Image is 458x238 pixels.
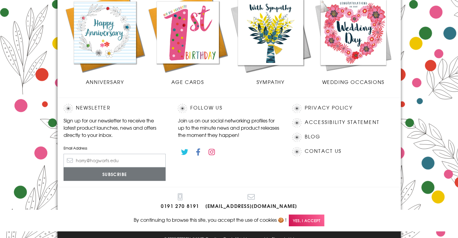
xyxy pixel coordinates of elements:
[304,133,320,141] a: Blog
[64,117,166,138] p: Sign up for our newsletter to receive the latest product launches, news and offers directly to yo...
[304,104,352,112] a: Privacy Policy
[86,78,124,85] span: Anniversary
[289,215,324,226] span: Yes, I accept
[64,154,166,167] input: harry@hogwarts.edu
[64,167,166,181] input: Subscribe
[178,117,280,138] p: Join us on our social networking profiles for up to the minute news and product releases the mome...
[64,104,166,113] h2: Newsletter
[205,193,297,210] a: [EMAIL_ADDRESS][DOMAIN_NAME]
[178,104,280,113] h2: Follow Us
[171,78,204,85] span: Age Cards
[161,193,199,210] a: 0191 270 8191
[64,145,166,151] label: Email Address
[257,78,285,85] span: Sympathy
[322,78,384,85] span: Wedding Occasions
[304,118,379,126] a: Accessibility Statement
[304,147,341,155] a: Contact Us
